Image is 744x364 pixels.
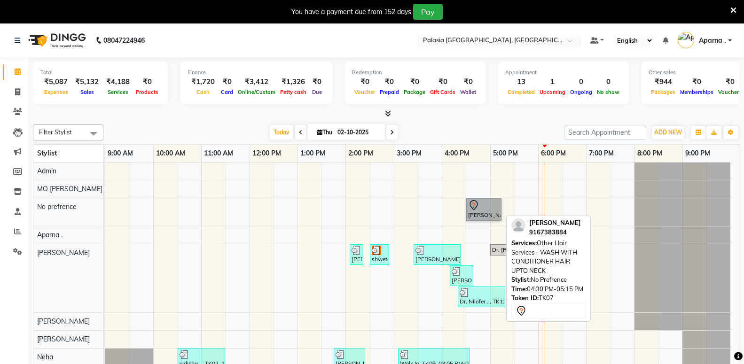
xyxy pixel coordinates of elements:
[37,149,57,157] span: Stylist
[529,219,581,226] span: [PERSON_NAME]
[37,248,90,257] span: [PERSON_NAME]
[371,246,388,263] div: shweta mehta, TK05, 02:30 PM-02:55 PM, Add ons- body - Head Massage almond oil
[394,147,424,160] a: 3:00 PM
[315,129,335,136] span: Thu
[529,228,581,237] div: 9167383884
[505,69,622,77] div: Appointment
[537,89,568,95] span: Upcoming
[491,246,537,254] div: Dr. [PERSON_NAME] .., TK11, 05:00 PM-06:00 PM, Other Hair Services - IRONING HAIR BELOW SHOULDER
[413,4,443,20] button: Pay
[652,126,684,139] button: ADD NEW
[716,77,744,87] div: ₹0
[654,129,682,136] span: ADD NEW
[716,89,744,95] span: Vouchers
[105,89,131,95] span: Services
[458,89,478,95] span: Wallet
[278,77,309,87] div: ₹1,326
[511,294,586,303] div: TK07
[505,77,537,87] div: 13
[154,147,188,160] a: 10:00 AM
[649,89,678,95] span: Packages
[511,239,537,247] span: Services:
[188,77,219,87] div: ₹1,720
[678,32,694,48] img: Aparna .
[42,89,70,95] span: Expenses
[133,89,161,95] span: Products
[40,69,161,77] div: Total
[568,77,595,87] div: 0
[78,89,96,95] span: Sales
[298,147,328,160] a: 1:00 PM
[103,27,145,54] b: 08047224946
[491,147,520,160] a: 5:00 PM
[511,285,586,294] div: 04:30 PM-05:15 PM
[37,167,56,175] span: Admin
[699,36,726,46] span: Aparna .
[377,77,401,87] div: ₹0
[539,147,568,160] a: 6:00 PM
[352,77,377,87] div: ₹0
[511,275,586,285] div: No Prefrence
[37,317,90,325] span: [PERSON_NAME]
[24,27,88,54] img: logo
[595,89,622,95] span: No show
[511,218,525,232] img: profile
[71,77,102,87] div: ₹5,132
[451,267,472,285] div: [PERSON_NAME] ., TK10, 04:10 PM-04:40 PM, Hair cut - 299- [DEMOGRAPHIC_DATA] HAIR CUT (₹299)
[568,89,595,95] span: Ongoing
[291,7,411,17] div: You have a payment due from 152 days
[235,77,278,87] div: ₹3,412
[649,77,678,87] div: ₹944
[37,353,53,361] span: Neha
[428,89,458,95] span: Gift Cards
[40,77,71,87] div: ₹5,087
[37,231,63,239] span: Aparna .
[537,77,568,87] div: 1
[401,77,428,87] div: ₹0
[595,77,622,87] div: 0
[351,246,362,263] div: [PERSON_NAME] ,,,,, TK06, 02:05 PM-02:20 PM, Add ons- body - Wash with conditioner Upto midwaist ...
[459,288,504,306] div: Dr. Nilofer .., TK12, 04:20 PM-05:20 PM, Other Hair Services - IRONING HAIR BELOW SHOULDER (₹500)
[511,239,577,274] span: Other Hair Services - WASH WITH CONDITIONER HAIR UPTO NECK
[194,89,212,95] span: Cash
[310,89,324,95] span: Due
[270,125,293,139] span: Today
[505,89,537,95] span: Completed
[219,77,235,87] div: ₹0
[511,294,539,302] span: Token ID:
[37,202,77,211] span: No prefrence
[250,147,283,160] a: 12:00 PM
[39,128,72,136] span: Filter Stylist
[564,125,646,139] input: Search Appointment
[678,89,716,95] span: Memberships
[346,147,376,160] a: 2:00 PM
[352,69,478,77] div: Redemption
[335,125,382,139] input: 2025-10-02
[635,147,665,160] a: 8:00 PM
[401,89,428,95] span: Package
[219,89,235,95] span: Card
[102,77,133,87] div: ₹4,188
[511,276,531,283] span: Stylist:
[678,77,716,87] div: ₹0
[133,77,161,87] div: ₹0
[442,147,472,160] a: 4:00 PM
[202,147,235,160] a: 11:00 AM
[415,246,460,263] div: [PERSON_NAME], TK08, 03:25 PM-04:25 PM, Other Hair Services - HEAD MASSAGE (₹450)
[511,285,527,293] span: Time:
[37,185,102,193] span: MO [PERSON_NAME]
[278,89,309,95] span: Petty cash
[377,89,401,95] span: Prepaid
[458,77,478,87] div: ₹0
[683,147,713,160] a: 9:00 PM
[105,147,135,160] a: 9:00 AM
[587,147,616,160] a: 7:00 PM
[37,335,90,343] span: [PERSON_NAME]
[235,89,278,95] span: Online/Custom
[309,77,325,87] div: ₹0
[428,77,458,87] div: ₹0
[352,89,377,95] span: Voucher
[188,69,325,77] div: Finance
